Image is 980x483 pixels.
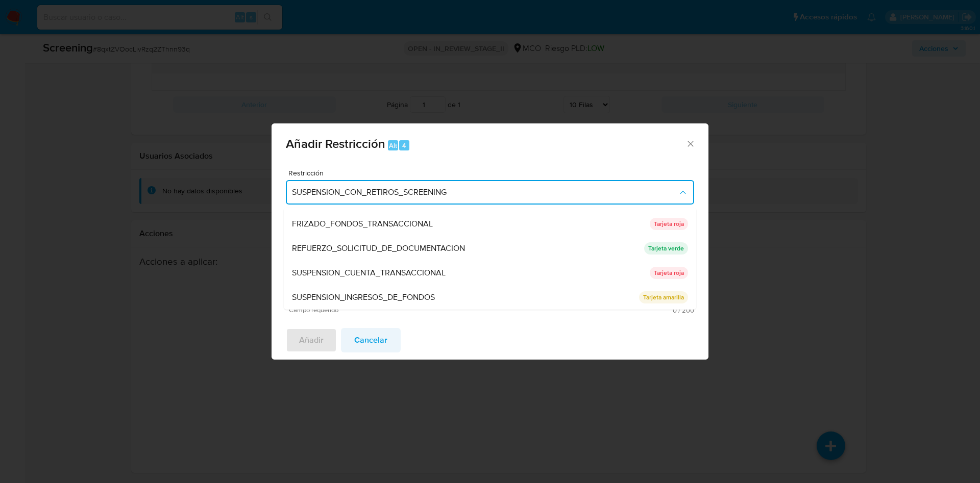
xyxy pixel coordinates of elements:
span: Campo requerido [289,307,492,314]
span: Cancelar [354,329,387,351]
span: 4 [402,141,406,150]
p: Tarjeta roja [650,267,688,279]
span: SUSPENSION_CUENTA_TRANSACCIONAL [292,268,446,278]
ul: Restriction [284,114,696,310]
p: Tarjeta verde [644,242,688,255]
span: FRIZADO_FONDOS_TRANSACCIONAL [292,219,433,229]
span: Restricción [288,169,697,176]
span: SUSPENSION_CON_RETIROS_SCREENING [292,187,678,197]
p: Tarjeta amarilla [639,291,688,303]
span: Añadir Restricción [286,135,385,152]
span: SUSPENSION_INGRESOS_DE_FONDOS [292,292,435,302]
button: Restriction [286,180,694,205]
button: Cerrar ventana [685,139,695,148]
span: REFUERZO_SOLICITUD_DE_DOCUMENTACION [292,243,465,253]
button: Cancelar [341,328,401,352]
span: Alt [389,141,397,150]
p: Tarjeta roja [650,218,688,230]
span: Máximo 200 caracteres [492,307,694,314]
